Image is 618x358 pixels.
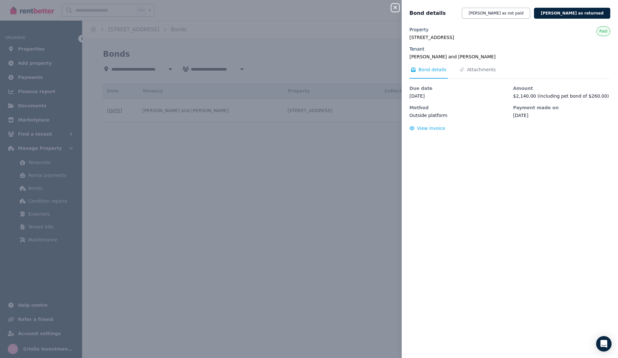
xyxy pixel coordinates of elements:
[513,112,610,119] dd: [DATE]
[596,336,612,352] div: Open Intercom Messenger
[599,29,607,34] span: Paid
[513,104,610,111] dt: Payment made on
[409,125,445,131] button: View invoice
[534,8,610,19] button: [PERSON_NAME] as returned
[409,112,507,119] dd: Outside platform
[409,34,610,41] legend: [STREET_ADDRESS]
[513,85,610,92] dt: Amount
[513,93,610,99] dd: $2,140.00 (including pet bond of $260.00)
[409,66,610,79] nav: Tabs
[409,26,428,33] label: Property
[417,126,445,131] span: View invoice
[409,85,507,92] dt: Due date
[409,9,446,17] span: Bond details
[409,53,610,60] legend: [PERSON_NAME] and [PERSON_NAME]
[409,104,507,111] dt: Method
[409,46,425,52] label: Tenant
[462,8,530,19] button: [PERSON_NAME] as not paid
[467,66,496,73] span: Attachments
[418,66,446,73] span: Bond details
[409,93,507,99] dd: [DATE]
